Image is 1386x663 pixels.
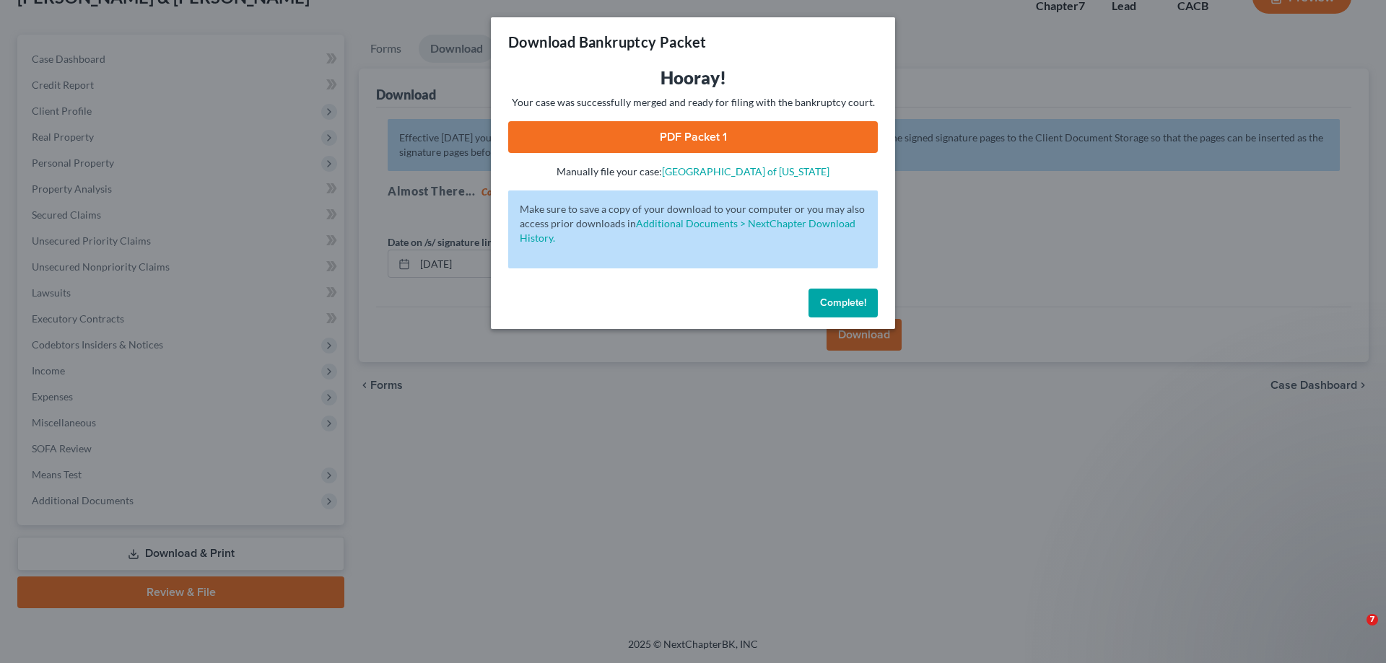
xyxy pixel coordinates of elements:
a: [GEOGRAPHIC_DATA] of [US_STATE] [662,165,829,177]
a: PDF Packet 1 [508,121,878,153]
iframe: Intercom live chat [1337,614,1372,649]
a: Additional Documents > NextChapter Download History. [520,217,855,244]
h3: Hooray! [508,66,878,89]
p: Make sure to save a copy of your download to your computer or you may also access prior downloads in [520,202,866,245]
span: Complete! [820,297,866,309]
p: Your case was successfully merged and ready for filing with the bankruptcy court. [508,95,878,110]
h3: Download Bankruptcy Packet [508,32,706,52]
span: 7 [1367,614,1378,625]
p: Manually file your case: [508,164,878,179]
button: Complete! [808,289,878,317]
